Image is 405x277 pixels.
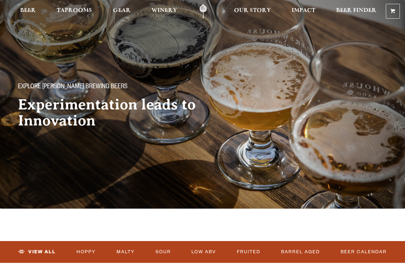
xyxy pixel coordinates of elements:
[234,245,263,259] a: Fruited
[18,97,218,129] h2: Experimentation leads to Innovation
[189,245,219,259] a: Low ABV
[292,8,315,13] span: Impact
[20,8,36,13] span: Beer
[230,4,275,19] a: Our Story
[191,4,215,19] a: Odell Home
[109,4,135,19] a: Gear
[151,8,177,13] span: Winery
[153,245,174,259] a: Sour
[288,4,320,19] a: Impact
[16,245,58,259] a: View All
[114,245,137,259] a: Malty
[147,4,181,19] a: Winery
[53,4,96,19] a: Taprooms
[338,245,389,259] a: Beer Calendar
[16,4,40,19] a: Beer
[279,245,322,259] a: Barrel Aged
[332,4,381,19] a: Beer Finder
[18,83,127,91] span: Explore [PERSON_NAME] Brewing Beers
[234,8,271,13] span: Our Story
[74,245,98,259] a: Hoppy
[113,8,131,13] span: Gear
[57,8,92,13] span: Taprooms
[336,8,377,13] span: Beer Finder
